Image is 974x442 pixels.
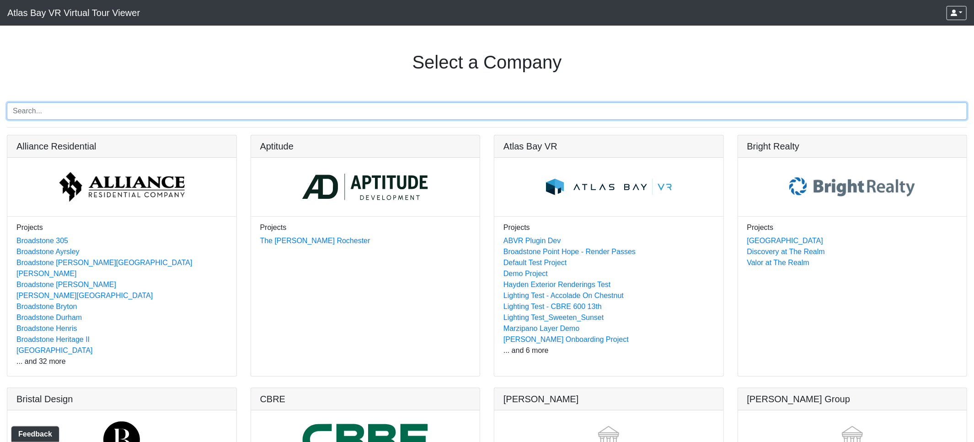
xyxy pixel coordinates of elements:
a: Broadstone Heritage II [16,335,90,343]
a: Broadstone Bryton [16,303,77,310]
a: Lighting Test - Accolade On Chestnut [503,292,624,299]
a: Broadstone 305 [16,237,68,245]
a: Hayden Exterior Renderings Test [503,281,611,288]
a: Marzipano Layer Demo [503,325,579,332]
a: [GEOGRAPHIC_DATA] [747,237,824,245]
span: Atlas Bay VR Virtual Tour Viewer [7,4,140,22]
a: Lighting Test_Sweeten_Sunset [503,314,604,321]
a: [GEOGRAPHIC_DATA] [16,346,93,354]
a: [PERSON_NAME] Onboarding Project [503,335,629,343]
a: Discovery at The Realm [747,248,825,256]
input: Search [7,102,967,120]
a: Lighting Test - CBRE 600 13th [503,303,602,310]
a: [PERSON_NAME][GEOGRAPHIC_DATA] [16,292,153,299]
a: Broadstone [PERSON_NAME] [16,281,116,288]
a: Broadstone Durham [16,314,82,321]
a: Valor at The Realm [747,259,809,266]
h1: Select a Company [412,51,562,73]
a: The [PERSON_NAME] Rochester [260,237,370,245]
iframe: Ybug feedback widget [7,424,61,442]
a: Broadstone Henris [16,325,77,332]
a: ABVR Plugin Dev [503,237,561,245]
a: Broadstone [PERSON_NAME][GEOGRAPHIC_DATA][PERSON_NAME] [16,259,192,277]
a: Demo Project [503,270,548,277]
a: Default Test Project [503,259,567,266]
a: Broadstone Ayrsley [16,248,80,256]
a: Broadstone Point Hope - Render Passes [503,248,636,256]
